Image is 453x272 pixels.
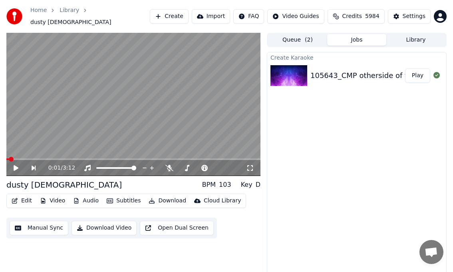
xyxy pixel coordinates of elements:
div: Key [241,180,252,190]
div: dusty [DEMOGRAPHIC_DATA] [6,179,122,190]
div: Settings [403,12,425,20]
div: D [256,180,260,190]
button: Queue [268,34,327,46]
button: Download Video [72,221,137,235]
button: Import [192,9,230,24]
button: Edit [8,195,35,206]
span: 5984 [365,12,379,20]
button: Play [405,68,430,83]
span: ( 2 ) [305,36,313,44]
div: Create Karaoke [267,52,446,62]
button: Video Guides [267,9,324,24]
div: 105643_CMP otherside of the world [310,70,439,81]
button: FAQ [233,9,264,24]
div: / [48,164,68,172]
span: 3:12 [63,164,75,172]
button: Subtitles [103,195,144,206]
a: Library [60,6,79,14]
button: Credits5984 [328,9,385,24]
nav: breadcrumb [30,6,150,26]
button: Download [145,195,189,206]
button: Create [150,9,189,24]
button: Audio [70,195,102,206]
button: Settings [388,9,431,24]
button: Open Dual Screen [140,221,214,235]
span: dusty [DEMOGRAPHIC_DATA] [30,18,111,26]
div: BPM [202,180,216,190]
button: Jobs [327,34,386,46]
span: 0:01 [48,164,61,172]
a: Home [30,6,47,14]
div: 103 [219,180,231,190]
span: Credits [342,12,362,20]
button: Library [386,34,445,46]
div: Cloud Library [204,197,241,205]
button: Manual Sync [10,221,68,235]
div: Open chat [419,240,443,264]
img: youka [6,8,22,24]
button: Video [37,195,68,206]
